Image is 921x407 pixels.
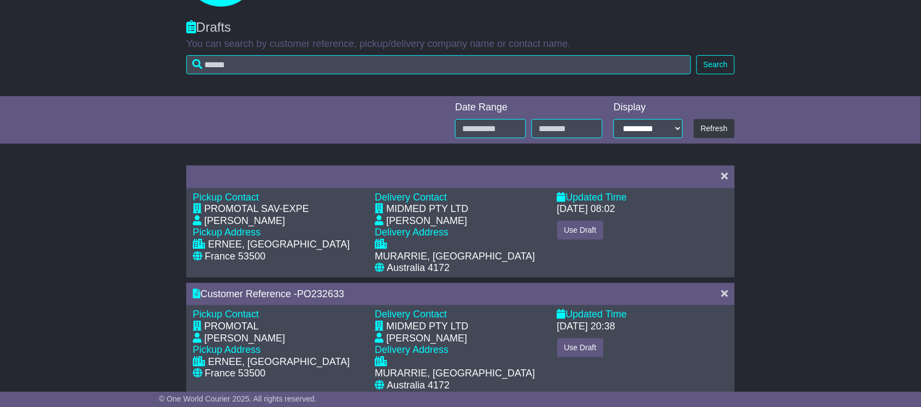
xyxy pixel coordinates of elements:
div: Updated Time [557,192,728,204]
div: MIDMED PTY LTD [386,321,468,333]
div: MURARRIE, [GEOGRAPHIC_DATA] [375,368,535,380]
span: Pickup Contact [193,192,259,203]
div: Customer Reference - [193,288,711,300]
div: Date Range [455,102,603,114]
span: Delivery Address [375,227,448,238]
span: Pickup Address [193,227,261,238]
div: Updated Time [557,309,728,321]
span: Delivery Contact [375,192,447,203]
span: Pickup Contact [193,309,259,320]
div: MIDMED PTY LTD [386,203,468,215]
button: Use Draft [557,221,604,240]
div: Australia 4172 [387,380,450,392]
div: [DATE] 20:38 [557,321,616,333]
div: PROMOTAL SAV-EXPE [204,203,309,215]
div: Australia 4172 [387,262,450,274]
button: Refresh [694,119,735,138]
div: ERNEE, [GEOGRAPHIC_DATA] [208,239,350,251]
button: Use Draft [557,338,604,357]
div: France 53500 [205,368,265,380]
span: PO232633 [297,288,344,299]
p: You can search by customer reference, pickup/delivery company name or contact name. [186,38,735,50]
div: Drafts [186,20,735,36]
span: Delivery Contact [375,309,447,320]
button: Search [696,55,735,74]
div: PROMOTAL [204,321,259,333]
div: [PERSON_NAME] [386,333,467,345]
div: [DATE] 08:02 [557,203,616,215]
span: © One World Courier 2025. All rights reserved. [159,394,317,403]
span: Delivery Address [375,344,448,355]
span: Pickup Address [193,344,261,355]
div: [PERSON_NAME] [386,215,467,227]
div: [PERSON_NAME] [204,215,285,227]
div: MURARRIE, [GEOGRAPHIC_DATA] [375,251,535,263]
div: [PERSON_NAME] [204,333,285,345]
div: ERNEE, [GEOGRAPHIC_DATA] [208,356,350,368]
div: Display [613,102,683,114]
div: France 53500 [205,251,265,263]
